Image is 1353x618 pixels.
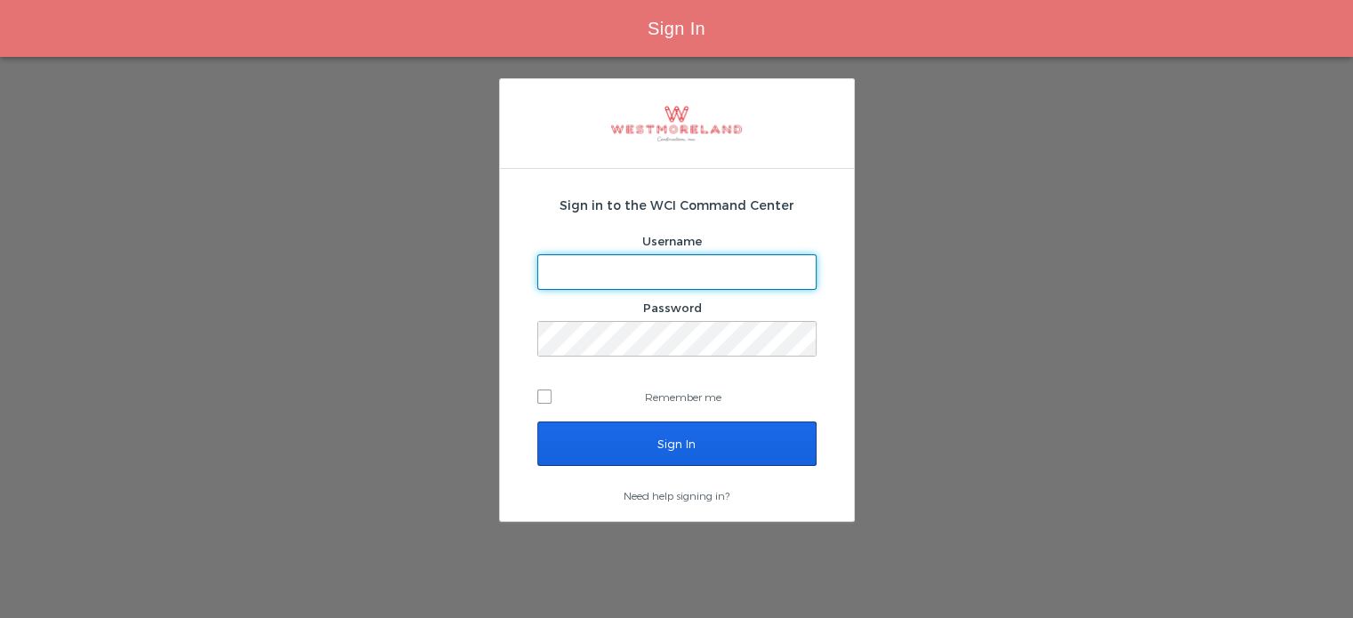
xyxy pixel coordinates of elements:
[537,196,817,214] h2: Sign in to the WCI Command Center
[537,383,817,410] label: Remember me
[648,19,705,38] span: Sign In
[643,301,702,315] label: Password
[624,489,729,502] a: Need help signing in?
[537,421,817,466] input: Sign In
[642,234,702,248] label: Username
